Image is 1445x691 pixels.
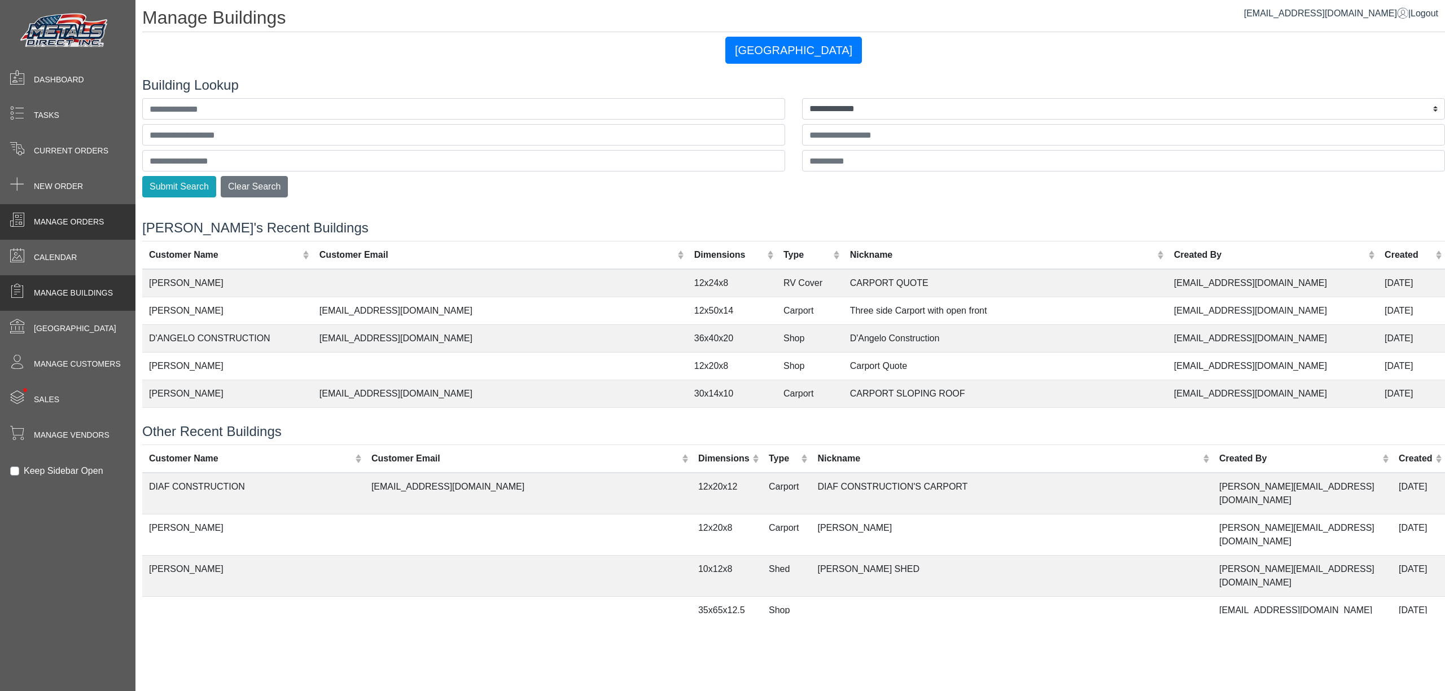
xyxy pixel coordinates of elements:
td: 12x20x8 [691,514,762,555]
td: 12x20x8 [688,352,777,380]
td: [PERSON_NAME] [142,514,365,555]
td: [DATE] [1392,555,1445,596]
span: Tasks [34,109,59,121]
td: [EMAIL_ADDRESS][DOMAIN_NAME] [313,297,688,324]
td: 12x20x12 [691,473,762,514]
div: Type [783,248,830,262]
td: CARPORT SLOPING ROOF [843,380,1167,407]
td: [EMAIL_ADDRESS][DOMAIN_NAME] [1167,269,1378,297]
td: RV Cover [777,269,843,297]
h1: Manage Buildings [142,7,1445,32]
td: [PERSON_NAME] [811,514,1213,555]
div: Type [769,452,798,465]
span: Calendar [34,252,77,263]
td: 35x65x12.5 [691,596,762,624]
td: [DATE] [1378,380,1445,407]
button: Clear Search [221,176,288,197]
td: Carport [777,380,843,407]
td: Shop [777,352,843,380]
td: 10x12x8 [691,555,762,596]
td: Carport Quote [843,352,1167,380]
a: [GEOGRAPHIC_DATA] [725,45,862,55]
div: Created By [1174,248,1365,262]
td: D'Angelo Construction [843,324,1167,352]
td: Shed [762,555,811,596]
td: [PERSON_NAME] [142,380,313,407]
button: [GEOGRAPHIC_DATA] [725,37,862,64]
td: Carport [762,473,811,514]
span: Manage Orders [34,216,104,228]
td: [EMAIL_ADDRESS][DOMAIN_NAME] [313,324,688,352]
td: [PERSON_NAME] [142,555,365,596]
td: [DATE] [1378,324,1445,352]
td: Three side Carport with open front [843,297,1167,324]
span: Logout [1411,8,1438,18]
td: [PERSON_NAME][EMAIL_ADDRESS][DOMAIN_NAME] [1212,514,1392,555]
div: Customer Name [149,452,352,465]
div: Customer Name [149,248,300,262]
span: Dashboard [34,74,84,86]
div: Dimensions [694,248,764,262]
label: Keep Sidebar Open [24,464,103,478]
td: Shop [777,324,843,352]
td: [EMAIL_ADDRESS][DOMAIN_NAME] [1167,380,1378,407]
td: [PERSON_NAME] [142,407,313,435]
td: [EMAIL_ADDRESS][DOMAIN_NAME] [1167,297,1378,324]
div: Customer Email [319,248,675,262]
td: [EMAIL_ADDRESS][DOMAIN_NAME] [1167,407,1378,435]
td: [DATE] [1378,352,1445,380]
div: Created [1385,248,1433,262]
h4: [PERSON_NAME]'s Recent Buildings [142,220,1445,236]
span: Current Orders [34,145,108,157]
td: [PERSON_NAME][EMAIL_ADDRESS][DOMAIN_NAME] [1212,473,1392,514]
div: Nickname [818,452,1200,465]
td: [DATE] [1378,297,1445,324]
td: [PERSON_NAME] [142,269,313,297]
h4: Other Recent Buildings [142,424,1445,440]
img: Metals Direct Inc Logo [17,10,113,52]
td: [EMAIL_ADDRESS][DOMAIN_NAME] [365,473,691,514]
div: Dimensions [698,452,750,465]
td: DIAF CONSTRUCTION'S CARPORT [811,473,1213,514]
a: [EMAIL_ADDRESS][DOMAIN_NAME] [1244,8,1408,18]
span: New Order [34,181,83,192]
td: [EMAIL_ADDRESS][DOMAIN_NAME] [313,380,688,407]
td: [DATE] [1392,473,1445,514]
span: Sales [34,394,59,406]
td: CARPORT QUOTE [843,269,1167,297]
span: Manage Buildings [34,287,113,299]
div: Customer Email [371,452,679,465]
td: 36x40x20 [688,324,777,352]
td: [EMAIL_ADDRESS][DOMAIN_NAME] [1167,324,1378,352]
td: [PERSON_NAME] [142,352,313,380]
td: [DATE] [1392,596,1445,624]
div: Created By [1219,452,1380,465]
td: 12x24x8 [688,269,777,297]
td: [PERSON_NAME] SHED [811,555,1213,596]
div: Created [1399,452,1433,465]
span: [GEOGRAPHIC_DATA] [34,323,116,335]
td: [DATE] [1378,269,1445,297]
span: Manage Vendors [34,429,110,441]
td: Carport [777,297,843,324]
h4: Building Lookup [142,77,1445,94]
td: 10x12x7 [688,407,777,435]
td: Carport [762,514,811,555]
td: DIAF CONSTRUCTION [142,473,365,514]
td: 12x50x14 [688,297,777,324]
td: [PERSON_NAME][EMAIL_ADDRESS][DOMAIN_NAME] [1212,555,1392,596]
td: [DATE] [1392,514,1445,555]
td: Shop [762,596,811,624]
div: | [1244,7,1438,20]
td: [EMAIL_ADDRESS][DOMAIN_NAME] [1167,352,1378,380]
td: D'ANGELO CONSTRUCTION [142,324,313,352]
span: • [11,372,40,408]
td: DEXTER STORAGE SHED [843,407,1167,435]
td: [DATE] [1378,407,1445,435]
button: Submit Search [142,176,216,197]
span: Manage Customers [34,358,121,370]
td: 30x14x10 [688,380,777,407]
td: Shed [777,407,843,435]
td: [PERSON_NAME] [142,297,313,324]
